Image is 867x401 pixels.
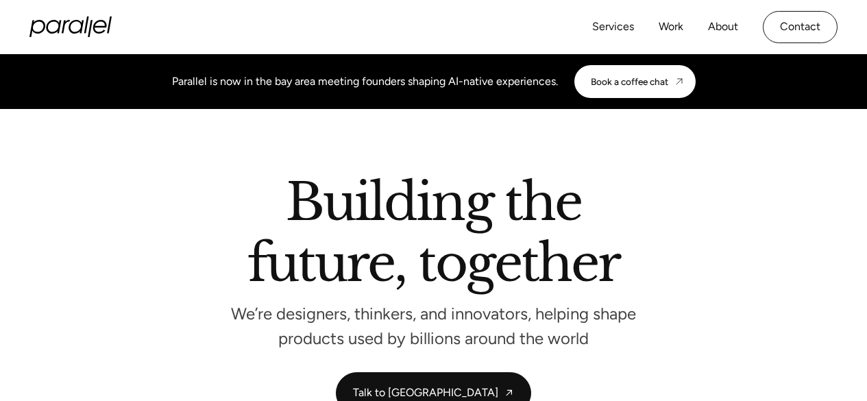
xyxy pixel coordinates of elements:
a: Work [659,17,683,37]
a: Book a coffee chat [574,65,696,98]
h2: Building the future, together [247,178,620,293]
div: Book a coffee chat [591,76,668,87]
a: Contact [763,11,838,43]
a: Services [592,17,634,37]
div: Parallel is now in the bay area meeting founders shaping AI-native experiences. [172,73,558,90]
img: CTA arrow image [674,76,685,87]
a: About [708,17,738,37]
p: We’re designers, thinkers, and innovators, helping shape products used by billions around the world [228,308,639,345]
a: home [29,16,112,37]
